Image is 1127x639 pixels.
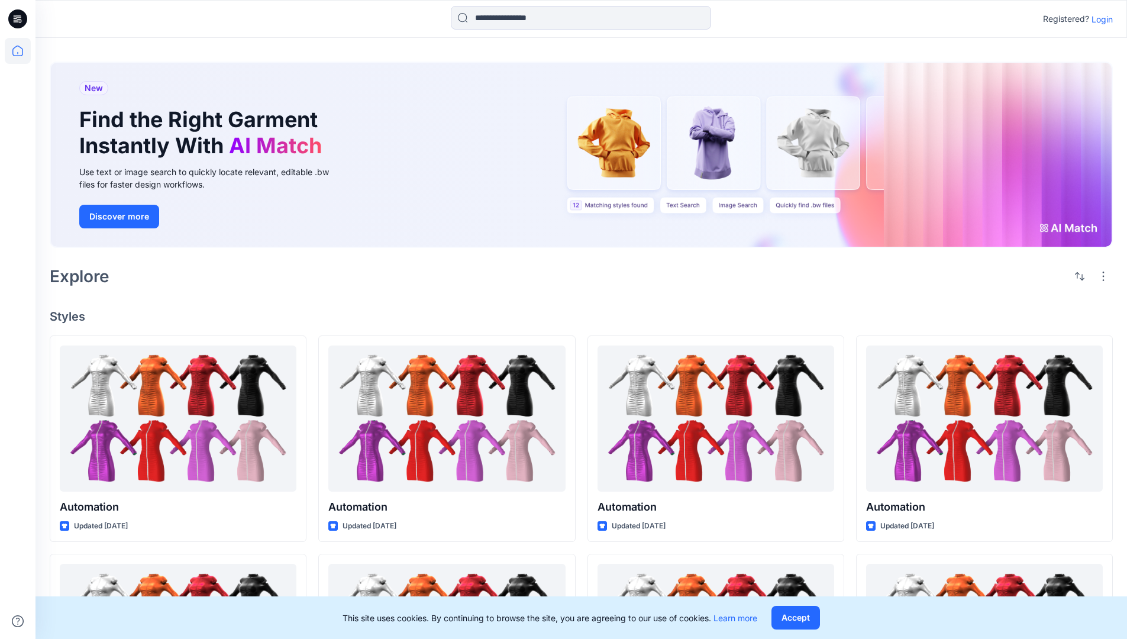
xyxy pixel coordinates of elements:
[612,520,666,532] p: Updated [DATE]
[328,346,565,492] a: Automation
[880,520,934,532] p: Updated [DATE]
[1092,13,1113,25] p: Login
[328,499,565,515] p: Automation
[74,520,128,532] p: Updated [DATE]
[60,499,296,515] p: Automation
[343,520,396,532] p: Updated [DATE]
[598,499,834,515] p: Automation
[79,205,159,228] button: Discover more
[85,81,103,95] span: New
[79,166,345,191] div: Use text or image search to quickly locate relevant, editable .bw files for faster design workflows.
[229,133,322,159] span: AI Match
[866,499,1103,515] p: Automation
[50,309,1113,324] h4: Styles
[771,606,820,630] button: Accept
[343,612,757,624] p: This site uses cookies. By continuing to browse the site, you are agreeing to our use of cookies.
[866,346,1103,492] a: Automation
[713,613,757,623] a: Learn more
[50,267,109,286] h2: Explore
[79,107,328,158] h1: Find the Right Garment Instantly With
[60,346,296,492] a: Automation
[1043,12,1089,26] p: Registered?
[598,346,834,492] a: Automation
